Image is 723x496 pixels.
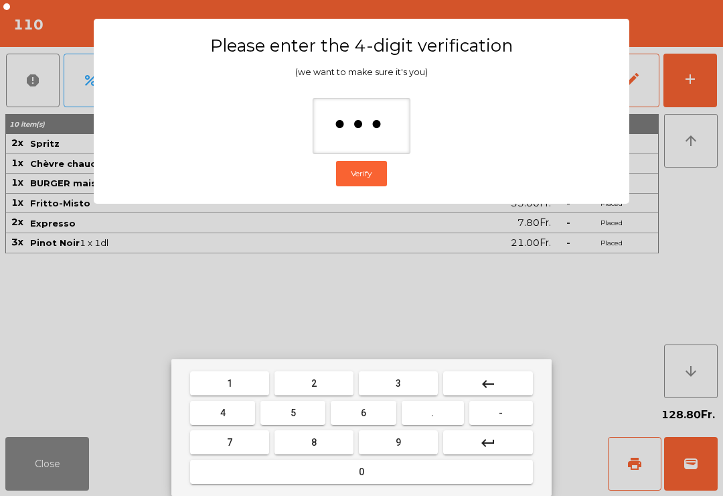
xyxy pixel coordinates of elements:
button: 2 [274,371,353,395]
button: 9 [359,430,438,454]
button: 5 [260,401,325,425]
h3: Please enter the 4-digit verification [120,35,603,56]
button: - [469,401,533,425]
button: 8 [274,430,353,454]
span: 6 [361,408,366,418]
span: . [431,408,434,418]
button: 0 [190,460,533,484]
span: 5 [291,408,296,418]
button: 6 [331,401,396,425]
mat-icon: keyboard_backspace [480,376,496,392]
span: 7 [227,437,232,448]
span: 3 [396,378,401,389]
button: 1 [190,371,269,395]
span: 0 [359,467,364,477]
button: 4 [190,401,255,425]
button: 3 [359,371,438,395]
span: 8 [311,437,317,448]
button: . [402,401,464,425]
span: - [499,408,503,418]
span: 2 [311,378,317,389]
button: Verify [336,161,387,186]
mat-icon: keyboard_return [480,435,496,451]
button: 7 [190,430,269,454]
span: 4 [220,408,226,418]
span: 9 [396,437,401,448]
span: (we want to make sure it's you) [295,67,428,77]
span: 1 [227,378,232,389]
